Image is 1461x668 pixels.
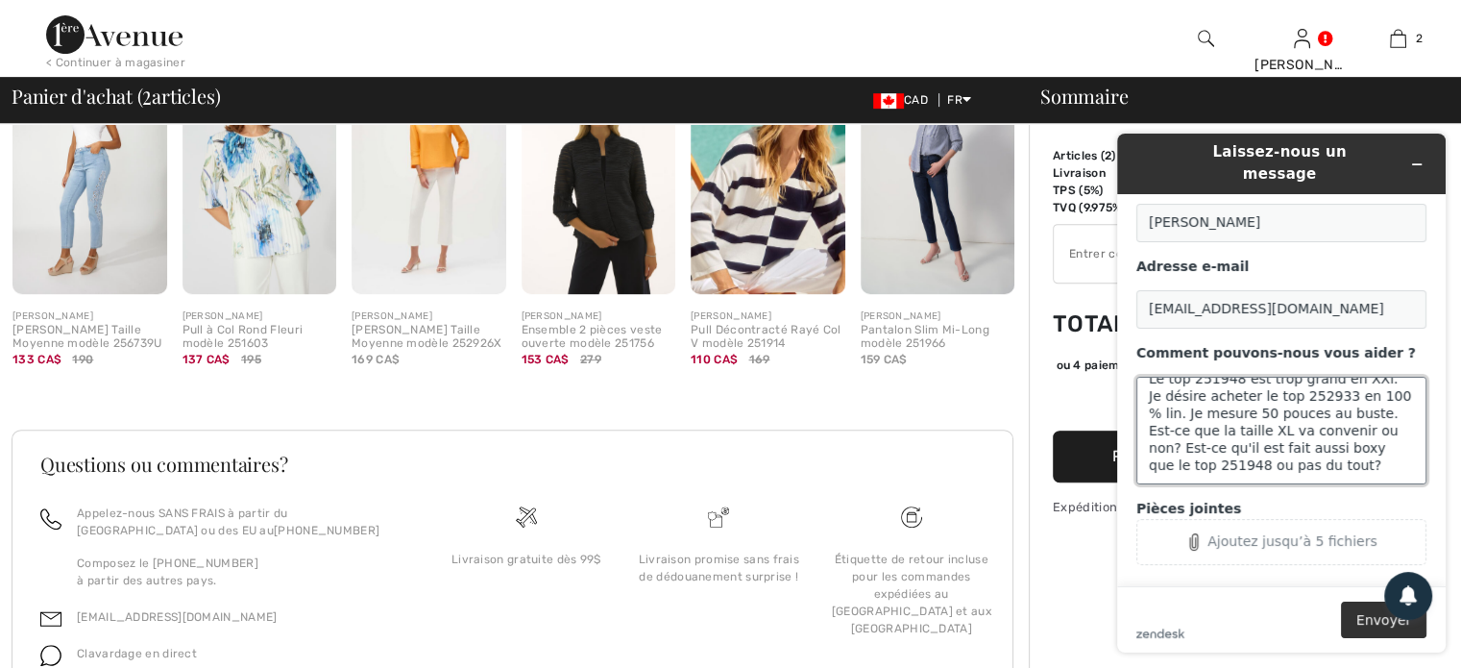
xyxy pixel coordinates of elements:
img: Livraison gratuite dès 99$ [516,507,537,528]
div: [PERSON_NAME] [691,309,845,324]
a: Se connecter [1294,29,1310,47]
a: [EMAIL_ADDRESS][DOMAIN_NAME] [77,610,277,624]
span: 2 [142,82,152,107]
iframe: PayPal-paypal [1053,381,1341,424]
p: Appelez-nous SANS FRAIS à partir du [GEOGRAPHIC_DATA] ou des EU au [77,505,407,539]
span: 169 [748,351,769,368]
span: 159 CA$ [861,353,908,366]
div: [PERSON_NAME] [1254,55,1349,75]
img: chat [40,645,61,666]
div: < Continuer à magasiner [46,54,185,71]
div: Expédition sans interruption [1053,498,1341,516]
img: Livraison gratuite dès 99$ [901,507,922,528]
div: ou 4 paiements de72.44 CA$avecSezzle Cliquez pour en savoir plus sur Sezzle [1053,357,1341,381]
span: Aide [43,13,82,31]
div: ou 4 paiements de avec [1056,357,1341,374]
div: Livraison promise sans frais de dédouanement surprise ! [638,551,799,585]
img: Mes infos [1294,27,1310,50]
img: 1ère Avenue [46,15,183,54]
img: Jeans Mince Taille Moyenne modèle 256739U [12,63,167,295]
img: Pull à Col Rond Fleuri modèle 251603 [183,63,337,295]
span: 169 CA$ [352,353,400,366]
div: [PERSON_NAME] Taille Moyenne modèle 256739U [12,324,167,351]
td: Total [1053,291,1157,357]
img: Canadian Dollar [873,93,904,109]
div: Livraison gratuite dès 99$ [446,551,607,568]
div: Sommaire [1017,87,1449,106]
div: Pull à Col Rond Fleuri modèle 251603 [183,324,337,351]
input: Code promo [1054,225,1271,283]
td: TPS (5%) [1053,182,1157,199]
img: call [40,508,61,530]
span: 190 [72,351,93,368]
img: Pull Décontracté Rayé Col V modèle 251914 [691,63,845,295]
div: [PERSON_NAME] [522,309,676,324]
a: [PHONE_NUMBER] [274,524,379,537]
img: Livraison promise sans frais de dédouanement surprise&nbsp;! [708,507,729,528]
img: Mon panier [1390,27,1406,50]
div: Pantalon Slim Mi-Long modèle 251966 [861,324,1015,351]
span: 153 CA$ [522,353,570,366]
img: Ensemble 2 pièces veste ouverte modèle 251756 [522,63,676,295]
span: Panier d'achat ( articles) [12,87,220,106]
td: Livraison [1053,164,1157,182]
img: email [40,608,61,630]
div: Étiquette de retour incluse pour les commandes expédiées au [GEOGRAPHIC_DATA] et aux [GEOGRAPHIC_... [831,551,992,637]
span: FR [947,93,971,107]
div: [PERSON_NAME] [12,309,167,324]
span: Clavardage en direct [77,647,197,660]
a: 2 [1351,27,1445,50]
td: Articles ( ) [1053,147,1157,164]
img: recherche [1198,27,1214,50]
span: 195 [241,351,261,368]
span: 110 CA$ [691,353,738,366]
div: [PERSON_NAME] [352,309,506,324]
p: Composez le [PHONE_NUMBER] à partir des autres pays. [77,555,407,589]
span: 137 CA$ [183,353,231,366]
div: [PERSON_NAME] [861,309,1015,324]
img: Jean Évasé Taille Moyenne modèle 252926X [352,63,506,295]
div: Ensemble 2 pièces veste ouverte modèle 251756 [522,324,676,351]
td: TVQ (9.975%) [1053,199,1157,216]
h3: Questions ou commentaires? [40,455,985,474]
div: [PERSON_NAME] [183,309,337,324]
button: Passer au paiement [1053,431,1341,482]
div: [PERSON_NAME] Taille Moyenne modèle 252926X [352,324,506,351]
img: Pantalon Slim Mi-Long modèle 251966 [861,63,1015,295]
iframe: Trouvez des informations supplémentaires ici [1102,118,1461,668]
span: 133 CA$ [12,353,61,366]
span: CAD [873,93,936,107]
span: 279 [580,351,601,368]
span: 2 [1416,30,1423,47]
div: Pull Décontracté Rayé Col V modèle 251914 [691,324,845,351]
